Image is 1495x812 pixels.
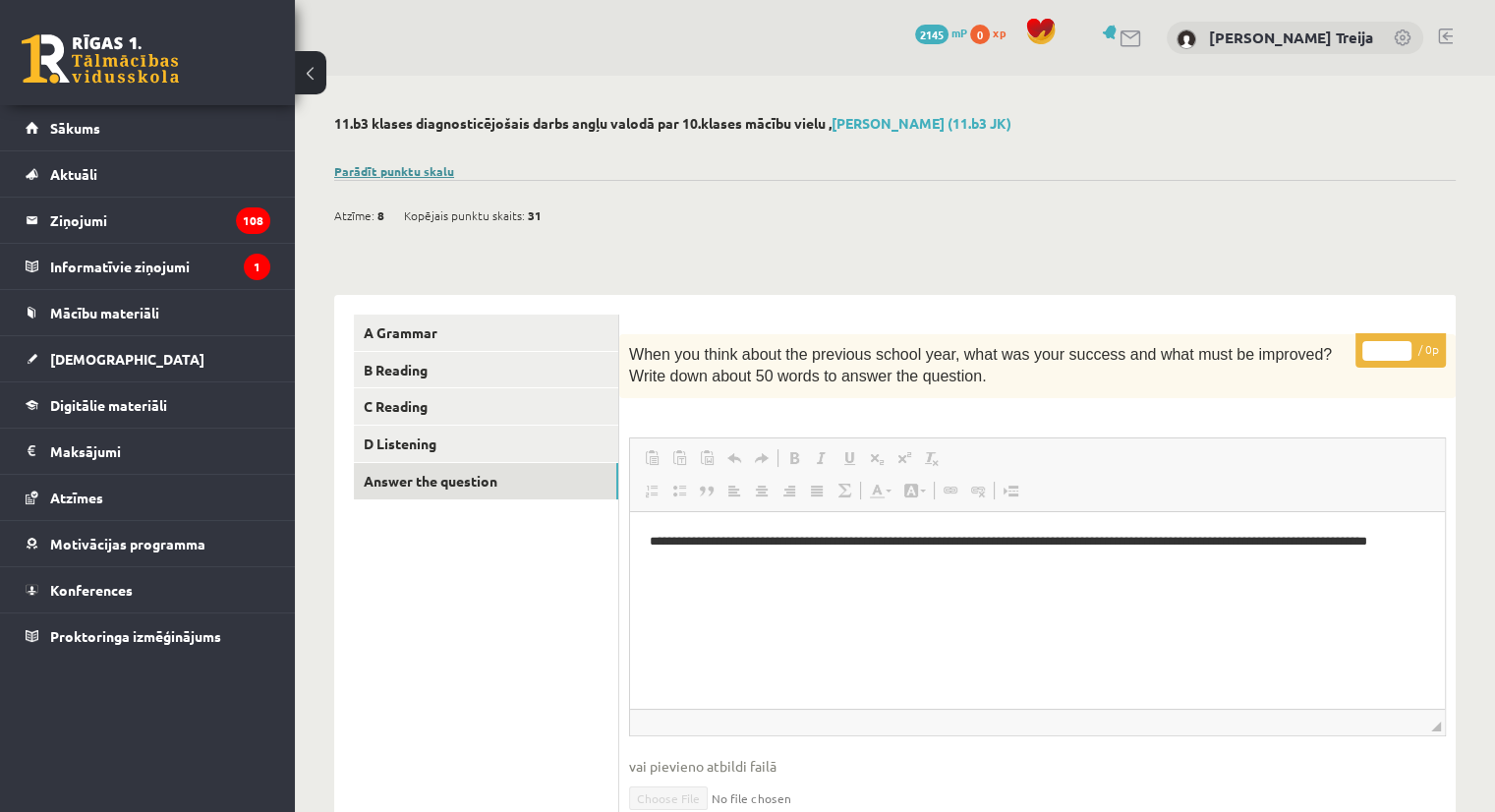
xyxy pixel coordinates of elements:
a: Insert Page Break for Printing [997,478,1024,503]
span: Motivācijas programma [50,535,205,552]
span: vai pievieno atbildi failā [629,756,1446,777]
a: Background Color [897,478,932,503]
iframe: Editor, wiswyg-editor-user-answer-47024892280220 [630,512,1445,709]
a: 0 xp [970,25,1015,40]
a: Text Color [863,478,897,503]
a: Insert/Remove Bulleted List [665,478,693,503]
span: Konferences [50,581,133,599]
span: 2145 [915,25,949,44]
a: Parādīt punktu skalu [334,163,454,179]
img: Tīna Treija [1177,29,1196,49]
i: 108 [236,207,270,234]
span: 8 [377,201,384,230]
a: Center [748,478,776,503]
a: D Listening [354,426,618,462]
span: Resize [1431,722,1441,731]
a: Unlink [964,478,992,503]
a: [PERSON_NAME] (11.b3 JK) [832,114,1011,132]
legend: Maksājumi [50,429,270,474]
a: [DEMOGRAPHIC_DATA] [26,336,270,381]
legend: Ziņojumi [50,198,270,243]
a: Remove Format [918,445,946,471]
legend: Informatīvie ziņojumi [50,244,270,289]
a: Underline (Ctrl+U) [835,445,863,471]
a: Redo (Ctrl+Y) [748,445,776,471]
a: Superscript [891,445,918,471]
a: Link (Ctrl+K) [937,478,964,503]
span: xp [993,25,1006,40]
span: Aktuāli [50,165,97,183]
a: Undo (Ctrl+Z) [720,445,748,471]
a: Konferences [26,567,270,612]
a: Justify [803,478,831,503]
a: Aktuāli [26,151,270,197]
a: Proktoringa izmēģinājums [26,613,270,659]
h2: 11.b3 klases diagnosticējošais darbs angļu valodā par 10.klases mācību vielu , [334,115,1456,132]
span: 31 [528,201,542,230]
a: Paste as plain text (Ctrl+Shift+V) [665,445,693,471]
a: Ziņojumi108 [26,198,270,243]
a: Insert/Remove Numbered List [638,478,665,503]
p: / 0p [1355,333,1446,368]
span: Kopējais punktu skaits: [404,201,525,230]
span: Digitālie materiāli [50,396,167,414]
a: Digitālie materiāli [26,382,270,428]
span: 0 [970,25,990,44]
a: Block Quote [693,478,720,503]
span: Atzīme: [334,201,374,230]
a: Align Right [776,478,803,503]
a: 2145 mP [915,25,967,40]
a: B Reading [354,352,618,388]
i: 1 [244,254,270,280]
a: Italic (Ctrl+I) [808,445,835,471]
a: Maksājumi [26,429,270,474]
span: Proktoringa izmēģinājums [50,627,221,645]
span: Mācību materiāli [50,304,159,321]
a: Bold (Ctrl+B) [780,445,808,471]
a: Informatīvie ziņojumi1 [26,244,270,289]
a: Answer the question [354,463,618,499]
a: Paste (Ctrl+V) [638,445,665,471]
a: A Grammar [354,315,618,351]
a: Mācību materiāli [26,290,270,335]
a: Math [831,478,858,503]
a: Rīgas 1. Tālmācības vidusskola [22,34,179,84]
a: Sākums [26,105,270,150]
span: Atzīmes [50,489,103,506]
a: Subscript [863,445,891,471]
a: Atzīmes [26,475,270,520]
a: Motivācijas programma [26,521,270,566]
a: Paste from Word [693,445,720,471]
span: When you think about the previous school year, what was your success and what must be improved? W... [629,346,1332,384]
span: [DEMOGRAPHIC_DATA] [50,350,204,368]
a: C Reading [354,388,618,425]
span: Sākums [50,119,100,137]
a: Align Left [720,478,748,503]
a: [PERSON_NAME] Treija [1209,28,1373,47]
span: mP [951,25,967,40]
